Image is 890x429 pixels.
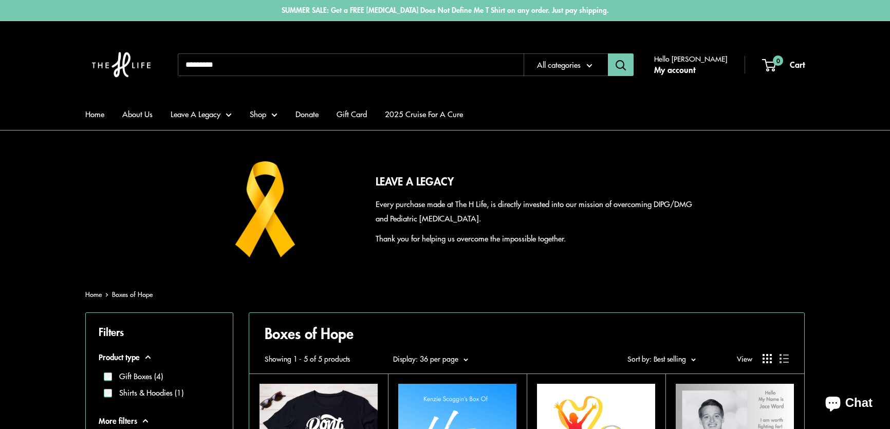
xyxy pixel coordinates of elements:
button: Display: 36 per page [393,352,468,365]
a: Boxes of Hope [112,289,153,299]
span: View [737,352,752,365]
label: Shirts & Hoodies (1) [112,387,183,399]
inbox-online-store-chat: Shopify online store chat [816,387,882,421]
a: Home [85,289,102,299]
span: 0 [773,55,783,66]
a: About Us [122,107,153,121]
span: Cart [790,58,805,70]
button: Display products as grid [763,354,772,363]
img: The H Life [85,31,157,98]
span: Display: 36 per page [393,353,458,364]
h1: Boxes of Hope [265,323,789,344]
button: More filters [99,414,220,428]
button: Product type [99,350,220,364]
a: Leave A Legacy [171,107,232,121]
button: Sort by: Best selling [627,352,696,365]
p: Thank you for helping us overcome the impossible together. [376,231,697,246]
a: Shop [250,107,277,121]
button: Search [608,53,634,76]
span: Showing 1 - 5 of 5 products [265,352,350,365]
a: 0 Cart [763,57,805,72]
p: Filters [99,322,220,341]
a: Home [85,107,104,121]
a: Donate [295,107,319,121]
span: Hello [PERSON_NAME] [654,52,727,65]
label: Gift Boxes (4) [112,370,163,382]
input: Search... [178,53,524,76]
p: Every purchase made at The H Life, is directly invested into our mission of overcoming DIPG/DMG a... [376,197,697,226]
a: Gift Card [337,107,367,121]
nav: Breadcrumb [85,288,153,301]
button: Display products as list [780,354,789,363]
a: My account [654,62,695,78]
span: Sort by: Best selling [627,353,686,364]
a: 2025 Cruise For A Cure [385,107,463,121]
h2: LEAVE A LEGACY [376,173,697,190]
